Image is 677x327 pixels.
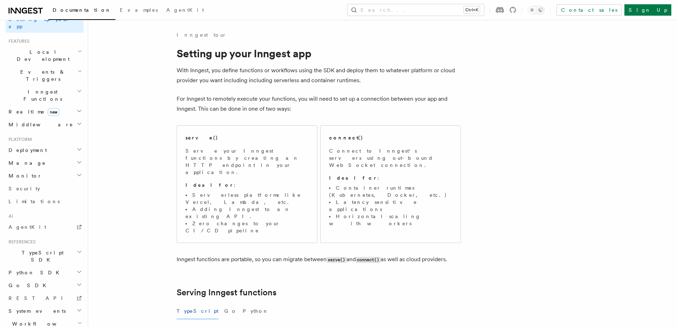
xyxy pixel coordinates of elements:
[6,147,47,154] span: Deployment
[6,108,59,115] span: Realtime
[6,85,84,105] button: Inngest Functions
[464,6,480,14] kbd: Ctrl+K
[6,157,84,169] button: Manage
[162,2,208,19] a: AgentKit
[115,2,162,19] a: Examples
[6,46,84,65] button: Local Development
[6,195,84,208] a: Limitations
[177,65,461,85] p: With Inngest, you define functions or workflows using the SDK and deploy them to whatever platfor...
[6,269,64,276] span: Python SDK
[329,147,452,169] p: Connect to Inngest's servers using out-bound WebSocket connection.
[6,182,84,195] a: Security
[166,7,204,13] span: AgentKit
[186,134,218,141] h2: serve()
[186,191,308,206] li: Serverless platforms like Vercel, Lambda, etc.
[177,288,276,297] a: Serving Inngest functions
[186,147,308,176] p: Serve your Inngest functions by creating an HTTP endpoint in your application.
[6,246,84,266] button: TypeScript SDK
[329,213,452,227] li: Horizontal scaling with workers
[6,159,46,167] span: Manage
[177,254,461,265] p: Inngest functions are portable, so you can migrate between and as well as cloud providers.
[6,118,84,131] button: Middleware
[177,125,317,243] a: serve()Serve your Inngest functions by creating an HTTP endpoint in your application.Ideal for:Se...
[177,47,461,60] h1: Setting up your Inngest app
[6,38,29,44] span: Features
[6,266,84,279] button: Python SDK
[53,7,111,13] span: Documentation
[6,169,84,182] button: Monitor
[9,186,40,191] span: Security
[348,4,484,16] button: Search...Ctrl+K
[6,88,77,102] span: Inngest Functions
[120,7,158,13] span: Examples
[186,220,308,234] li: Zero changes to your CI/CD pipeline
[329,199,452,213] li: Latency sensitive applications
[243,303,269,319] button: Python
[329,174,452,181] p: :
[6,279,84,292] button: Go SDK
[557,4,622,16] a: Contact sales
[177,303,219,319] button: TypeScript
[329,184,452,199] li: Container runtimes (Kubernetes, Docker, etc.)
[6,239,36,245] span: References
[329,175,377,181] strong: Ideal for
[6,68,77,83] span: Events & Triggers
[6,144,84,157] button: Deployment
[6,221,84,233] a: AgentKit
[177,31,226,38] a: Inngest tour
[6,137,32,142] span: Platform
[6,249,77,263] span: TypeScript SDK
[224,303,237,319] button: Go
[186,181,308,189] p: :
[6,105,84,118] button: Realtimenew
[6,305,84,317] button: System events
[186,206,308,220] li: Adding Inngest to an existing API.
[6,65,84,85] button: Events & Triggers
[6,213,13,219] span: AI
[6,48,77,63] span: Local Development
[624,4,671,16] a: Sign Up
[48,2,115,20] a: Documentation
[9,295,69,301] span: REST API
[177,94,461,114] p: For Inngest to remotely execute your functions, you will need to set up a connection between your...
[327,257,346,263] code: serve()
[186,182,234,188] strong: Ideal for
[329,134,363,141] h2: connect()
[6,282,50,289] span: Go SDK
[6,307,66,315] span: System events
[6,121,73,128] span: Middleware
[356,257,381,263] code: connect()
[6,172,42,179] span: Monitor
[6,292,84,305] a: REST API
[9,224,46,230] span: AgentKit
[48,108,59,116] span: new
[528,6,545,14] button: Toggle dark mode
[320,125,461,243] a: connect()Connect to Inngest's servers using out-bound WebSocket connection.Ideal for:Container ru...
[6,13,84,33] a: Setting up your app
[9,199,60,204] span: Limitations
